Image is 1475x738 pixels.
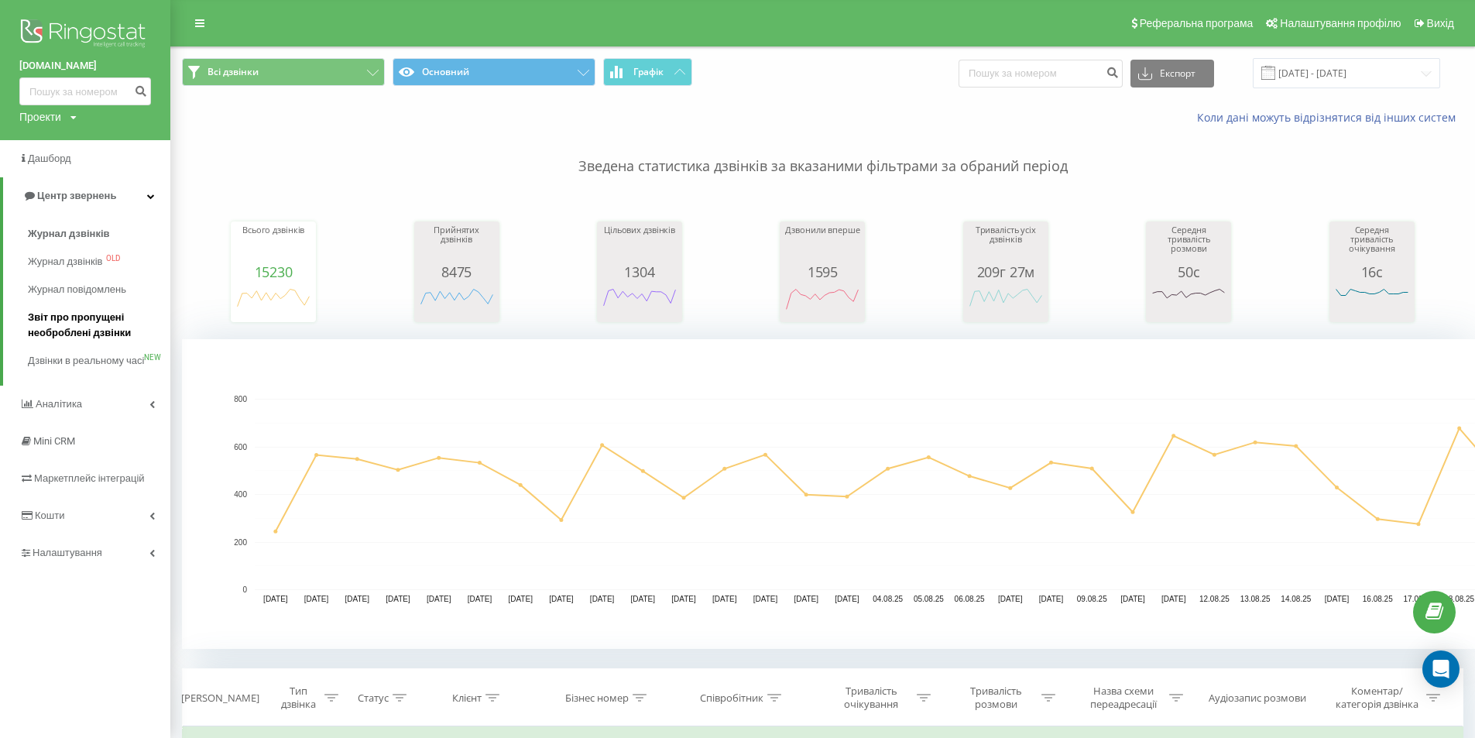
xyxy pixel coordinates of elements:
[1444,595,1474,603] text: 18.08.25
[967,264,1045,280] div: 209г 27м
[36,398,82,410] span: Аналiтика
[33,435,75,447] span: Mini CRM
[386,595,410,603] text: [DATE]
[28,276,170,304] a: Журнал повідомлень
[19,15,151,54] img: Ringostat logo
[1325,595,1350,603] text: [DATE]
[508,595,533,603] text: [DATE]
[3,177,170,215] a: Центр звернень
[182,58,385,86] button: Всі дзвінки
[955,595,985,603] text: 06.08.25
[1130,60,1214,88] button: Експорт
[28,304,170,347] a: Звіт про пропущені необроблені дзвінки
[345,595,370,603] text: [DATE]
[671,595,696,603] text: [DATE]
[418,280,496,326] svg: A chart.
[28,282,126,297] span: Журнал повідомлень
[914,595,944,603] text: 05.08.25
[1077,595,1107,603] text: 09.08.25
[1332,685,1422,711] div: Коментар/категорія дзвінка
[967,280,1045,326] svg: A chart.
[959,60,1123,88] input: Пошук за номером
[234,490,247,499] text: 400
[590,595,615,603] text: [DATE]
[19,109,61,125] div: Проекти
[601,280,678,326] svg: A chart.
[1197,110,1463,125] a: Коли дані можуть відрізнятися вiд інших систем
[1150,264,1227,280] div: 50с
[1280,17,1401,29] span: Налаштування профілю
[358,692,389,705] div: Статус
[234,443,247,451] text: 600
[1422,650,1460,688] div: Open Intercom Messenger
[601,225,678,264] div: Цільових дзвінків
[37,190,116,201] span: Центр звернень
[1333,225,1411,264] div: Середня тривалість очікування
[873,595,903,603] text: 04.08.25
[242,585,247,594] text: 0
[1150,280,1227,326] div: A chart.
[427,595,451,603] text: [DATE]
[468,595,492,603] text: [DATE]
[182,125,1463,177] p: Зведена статистика дзвінків за вказаними фільтрами за обраний період
[28,153,71,164] span: Дашборд
[28,310,163,341] span: Звіт про пропущені необроблені дзвінки
[1281,595,1311,603] text: 14.08.25
[1209,692,1306,705] div: Аудіозапис розмови
[784,280,861,326] div: A chart.
[28,254,102,269] span: Журнал дзвінків
[601,264,678,280] div: 1304
[34,472,145,484] span: Маркетплейс інтеграцій
[830,685,913,711] div: Тривалість очікування
[276,685,321,711] div: Тип дзвінка
[235,225,312,264] div: Всього дзвінків
[28,353,144,369] span: Дзвінки в реальному часі
[28,248,170,276] a: Журнал дзвінківOLD
[234,538,247,547] text: 200
[1333,280,1411,326] svg: A chart.
[235,264,312,280] div: 15230
[565,692,629,705] div: Бізнес номер
[19,77,151,105] input: Пошук за номером
[235,280,312,326] svg: A chart.
[418,264,496,280] div: 8475
[393,58,595,86] button: Основний
[304,595,329,603] text: [DATE]
[1427,17,1454,29] span: Вихід
[181,692,259,705] div: [PERSON_NAME]
[1240,595,1271,603] text: 13.08.25
[784,225,861,264] div: Дзвонили вперше
[1150,225,1227,264] div: Середня тривалість розмови
[998,595,1023,603] text: [DATE]
[19,58,151,74] a: [DOMAIN_NAME]
[1161,595,1186,603] text: [DATE]
[28,226,110,242] span: Журнал дзвінків
[33,547,102,558] span: Налаштування
[1120,595,1145,603] text: [DATE]
[794,595,818,603] text: [DATE]
[1333,264,1411,280] div: 16с
[1082,685,1165,711] div: Назва схеми переадресації
[712,595,737,603] text: [DATE]
[1199,595,1230,603] text: 12.08.25
[35,510,64,521] span: Кошти
[28,220,170,248] a: Журнал дзвінків
[234,395,247,403] text: 800
[603,58,692,86] button: Графік
[1140,17,1254,29] span: Реферальна програма
[955,685,1038,711] div: Тривалість розмови
[418,225,496,264] div: Прийнятих дзвінків
[208,66,259,78] span: Всі дзвінки
[1404,595,1434,603] text: 17.08.25
[784,264,861,280] div: 1595
[28,347,170,375] a: Дзвінки в реальному часіNEW
[753,595,778,603] text: [DATE]
[835,595,859,603] text: [DATE]
[633,67,664,77] span: Графік
[967,225,1045,264] div: Тривалість усіх дзвінків
[549,595,574,603] text: [DATE]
